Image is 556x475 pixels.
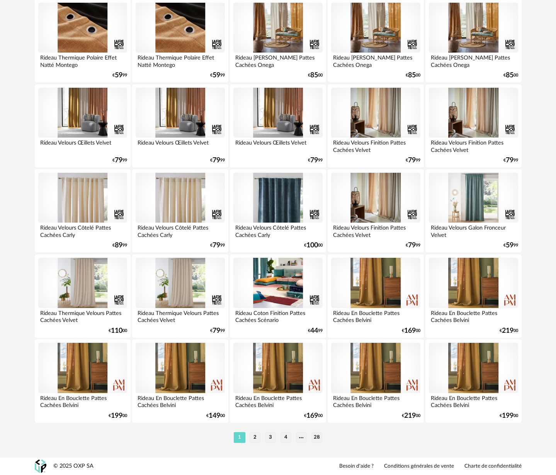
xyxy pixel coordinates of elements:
[308,328,323,334] div: € 99
[304,243,323,248] div: € 00
[328,339,423,423] a: Rideau En Bouclette Pattes Cachées Belvini €21900
[425,339,521,423] a: Rideau En Bouclette Pattes Cachées Belvini €19900
[210,158,225,163] div: € 99
[109,328,127,334] div: € 00
[306,413,318,419] span: 169
[38,138,127,153] div: Rideau Velours Œillets Velvet
[384,463,454,470] a: Conditions générales de vente
[210,73,225,78] div: € 99
[230,84,326,168] a: Rideau Velours Œillets Velvet €7999
[500,328,518,334] div: € 00
[38,53,127,68] div: Rideau Thermique Polaire Effet Natté Montego
[404,328,416,334] span: 169
[429,53,518,68] div: Rideau [PERSON_NAME] Pattes Cachées Onega
[115,243,122,248] span: 89
[213,328,220,334] span: 79
[506,73,513,78] span: 85
[406,243,420,248] div: € 99
[132,84,228,168] a: Rideau Velours Œillets Velvet €7999
[35,254,131,338] a: Rideau Thermique Velours Pattes Cachées Velvet €11000
[503,243,518,248] div: € 99
[339,463,374,470] a: Besoin d'aide ?
[506,243,513,248] span: 59
[408,73,416,78] span: 85
[406,73,420,78] div: € 00
[38,393,127,409] div: Rideau En Bouclette Pattes Cachées Belvini
[38,308,127,323] div: Rideau Thermique Velours Pattes Cachées Velvet
[310,328,318,334] span: 44
[230,339,326,423] a: Rideau En Bouclette Pattes Cachées Belvini €16900
[136,308,224,323] div: Rideau Thermique Velours Pattes Cachées Velvet
[280,432,292,443] li: 4
[249,432,261,443] li: 2
[310,73,318,78] span: 85
[331,53,420,68] div: Rideau [PERSON_NAME] Pattes Cachées Onega
[35,339,131,423] a: Rideau En Bouclette Pattes Cachées Belvini €19900
[38,223,127,238] div: Rideau Velours Côtelé Pattes Cachées Carly
[213,158,220,163] span: 79
[209,413,220,419] span: 149
[233,393,322,409] div: Rideau En Bouclette Pattes Cachées Belvini
[304,413,323,419] div: € 00
[506,158,513,163] span: 79
[311,432,323,443] li: 28
[112,243,127,248] div: € 99
[109,413,127,419] div: € 00
[404,413,416,419] span: 219
[429,138,518,153] div: Rideau Velours Finition Pattes Cachées Velvet
[429,393,518,409] div: Rideau En Bouclette Pattes Cachées Belvini
[408,243,416,248] span: 79
[331,138,420,153] div: Rideau Velours Finition Pattes Cachées Velvet
[328,84,423,168] a: Rideau Velours Finition Pattes Cachées Velvet €7999
[115,73,122,78] span: 59
[115,158,122,163] span: 79
[406,158,420,163] div: € 99
[132,254,228,338] a: Rideau Thermique Velours Pattes Cachées Velvet €7999
[500,413,518,419] div: € 00
[53,463,94,470] div: © 2025 OXP SA
[328,254,423,338] a: Rideau En Bouclette Pattes Cachées Belvini €16900
[425,84,521,168] a: Rideau Velours Finition Pattes Cachées Velvet €7999
[331,308,420,323] div: Rideau En Bouclette Pattes Cachées Belvini
[35,460,46,473] img: OXP
[425,169,521,253] a: Rideau Velours Galon Fronceur Velvet €5999
[233,138,322,153] div: Rideau Velours Œillets Velvet
[132,339,228,423] a: Rideau En Bouclette Pattes Cachées Belvini €14900
[408,158,416,163] span: 79
[308,158,323,163] div: € 99
[464,463,522,470] a: Charte de confidentialité
[111,413,122,419] span: 199
[429,223,518,238] div: Rideau Velours Galon Fronceur Velvet
[502,413,513,419] span: 199
[132,169,228,253] a: Rideau Velours Côtelé Pattes Cachées Carly €7999
[429,308,518,323] div: Rideau En Bouclette Pattes Cachées Belvini
[111,328,122,334] span: 110
[233,308,322,323] div: Rideau Coton Finition Pattes Cachées Scénario
[136,393,224,409] div: Rideau En Bouclette Pattes Cachées Belvini
[308,73,323,78] div: € 00
[136,53,224,68] div: Rideau Thermique Polaire Effet Natté Montego
[328,169,423,253] a: Rideau Velours Finition Pattes Cachées Velvet €7999
[234,432,245,443] li: 1
[233,53,322,68] div: Rideau [PERSON_NAME] Pattes Cachées Onega
[213,73,220,78] span: 59
[230,169,326,253] a: Rideau Velours Côtelé Pattes Cachées Carly €10000
[35,169,131,253] a: Rideau Velours Côtelé Pattes Cachées Carly €8999
[233,223,322,238] div: Rideau Velours Côtelé Pattes Cachées Carly
[265,432,276,443] li: 3
[112,73,127,78] div: € 99
[402,413,420,419] div: € 00
[503,158,518,163] div: € 99
[331,223,420,238] div: Rideau Velours Finition Pattes Cachées Velvet
[425,254,521,338] a: Rideau En Bouclette Pattes Cachées Belvini €21900
[503,73,518,78] div: € 00
[402,328,420,334] div: € 00
[502,328,513,334] span: 219
[310,158,318,163] span: 79
[206,413,225,419] div: € 00
[210,328,225,334] div: € 99
[136,223,224,238] div: Rideau Velours Côtelé Pattes Cachées Carly
[112,158,127,163] div: € 99
[35,84,131,168] a: Rideau Velours Œillets Velvet €7999
[213,243,220,248] span: 79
